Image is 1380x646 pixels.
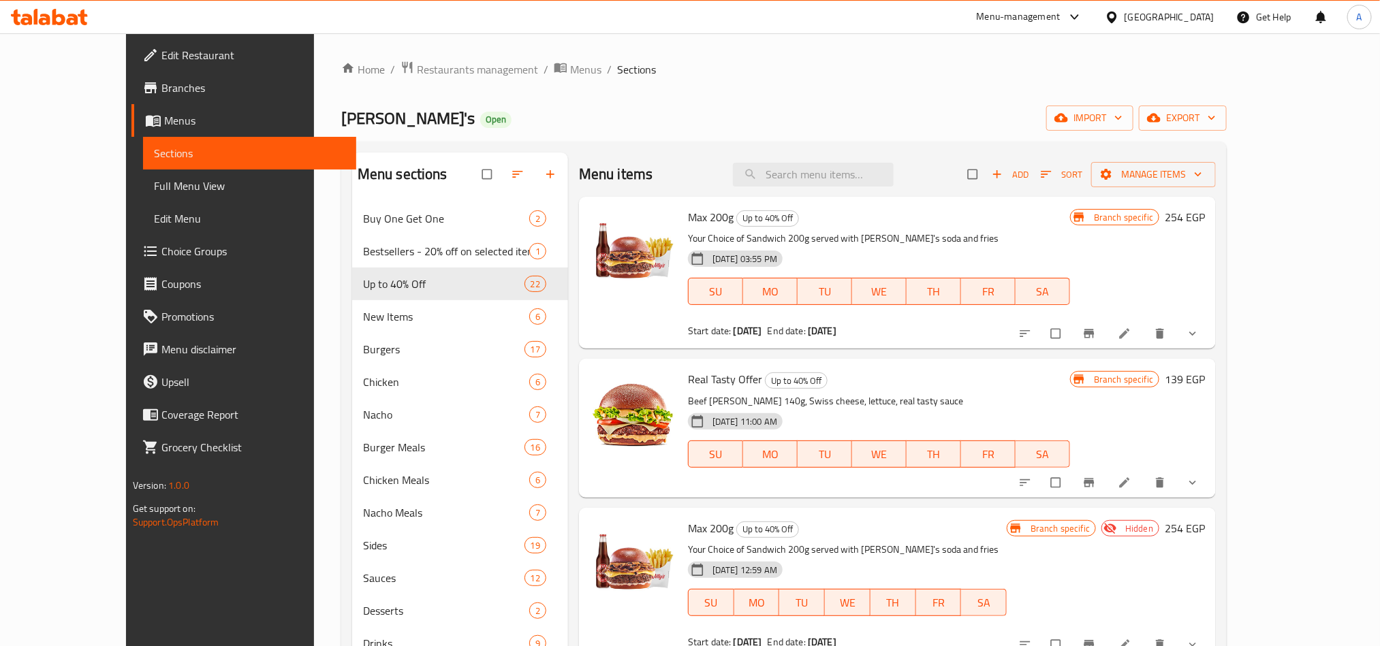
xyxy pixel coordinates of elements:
span: TU [803,445,847,464]
button: SU [688,589,734,616]
button: TH [907,278,961,305]
span: Nacho [363,406,529,423]
span: 1.0.0 [168,477,189,494]
span: Add item [988,164,1032,185]
span: SA [1021,282,1065,302]
span: TH [876,593,911,613]
button: sort-choices [1010,319,1043,349]
span: Branches [161,80,345,96]
span: New Items [363,308,529,325]
span: FR [967,445,1010,464]
span: Get support on: [133,500,195,517]
button: TU [779,589,825,616]
span: Choice Groups [161,243,345,259]
span: 16 [525,441,546,454]
span: Edit Restaurant [161,47,345,63]
span: Nacho Meals [363,504,529,521]
span: 2 [530,212,546,225]
span: MO [740,593,774,613]
a: Home [341,61,385,78]
span: Bestsellers - 20% off on selected items [363,243,529,259]
h2: Menu sections [358,164,448,184]
div: Menu-management [977,9,1061,25]
h6: 139 EGP [1165,370,1205,389]
span: Branch specific [1088,373,1159,386]
span: Hidden [1120,522,1159,535]
div: Up to 40% Off [736,521,799,538]
a: Sections [143,137,356,169]
span: Manage items [1102,166,1205,183]
span: Max 200g [688,518,734,538]
div: items [529,374,546,390]
div: Desserts [363,602,529,619]
span: Upsell [161,374,345,390]
span: Sauces [363,570,524,586]
span: Burger Meals [363,439,524,455]
button: import [1046,106,1133,131]
div: Chicken [363,374,529,390]
button: FR [961,440,1016,468]
span: Up to 40% Off [737,210,798,226]
span: Sort [1041,167,1082,182]
a: Upsell [131,366,356,398]
a: Edit Menu [143,202,356,235]
span: 1 [530,245,546,258]
button: show more [1178,319,1210,349]
button: sort-choices [1010,468,1043,498]
span: Chicken Meals [363,472,529,488]
span: SA [1021,445,1065,464]
div: items [529,243,546,259]
button: Manage items [1091,162,1216,187]
button: Branch-specific-item [1074,468,1107,498]
a: Menus [131,104,356,137]
span: Select to update [1043,470,1071,496]
button: MO [734,589,780,616]
span: SU [694,282,738,302]
div: items [529,602,546,619]
li: / [390,61,395,78]
span: WE [858,282,901,302]
button: delete [1145,319,1178,349]
span: Buy One Get One [363,210,529,227]
div: items [524,570,546,586]
a: Edit menu item [1118,327,1134,340]
span: Menu disclaimer [161,341,345,357]
button: TH [907,440,961,468]
a: Coverage Report [131,398,356,431]
span: MO [749,445,792,464]
span: Start date: [688,322,732,340]
span: MO [749,282,792,302]
a: Menu disclaimer [131,333,356,366]
span: SA [967,593,1001,613]
span: [DATE] 11:00 AM [707,415,783,428]
span: Sides [363,537,524,553]
div: items [524,276,546,292]
span: SU [694,593,729,613]
button: SA [1016,440,1070,468]
span: End date: [768,322,806,340]
span: TU [803,282,847,302]
a: Coupons [131,268,356,300]
img: Max 200g [590,519,677,606]
span: 6 [530,310,546,323]
a: Restaurants management [401,61,538,78]
div: Up to 40% Off [736,210,799,227]
span: WE [830,593,865,613]
p: Your Choice of Sandwich 200g served with [PERSON_NAME]'s soda and fries [688,541,1007,558]
span: Burgers [363,341,524,357]
span: Select to update [1043,321,1071,346]
span: TH [912,445,956,464]
button: SU [688,278,743,305]
span: 19 [525,539,546,552]
li: / [544,61,548,78]
button: Sort [1037,164,1086,185]
span: Branch specific [1025,522,1095,535]
div: items [529,210,546,227]
span: import [1057,110,1123,127]
a: Grocery Checklist [131,431,356,464]
span: A [1357,10,1362,25]
button: SU [688,440,743,468]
